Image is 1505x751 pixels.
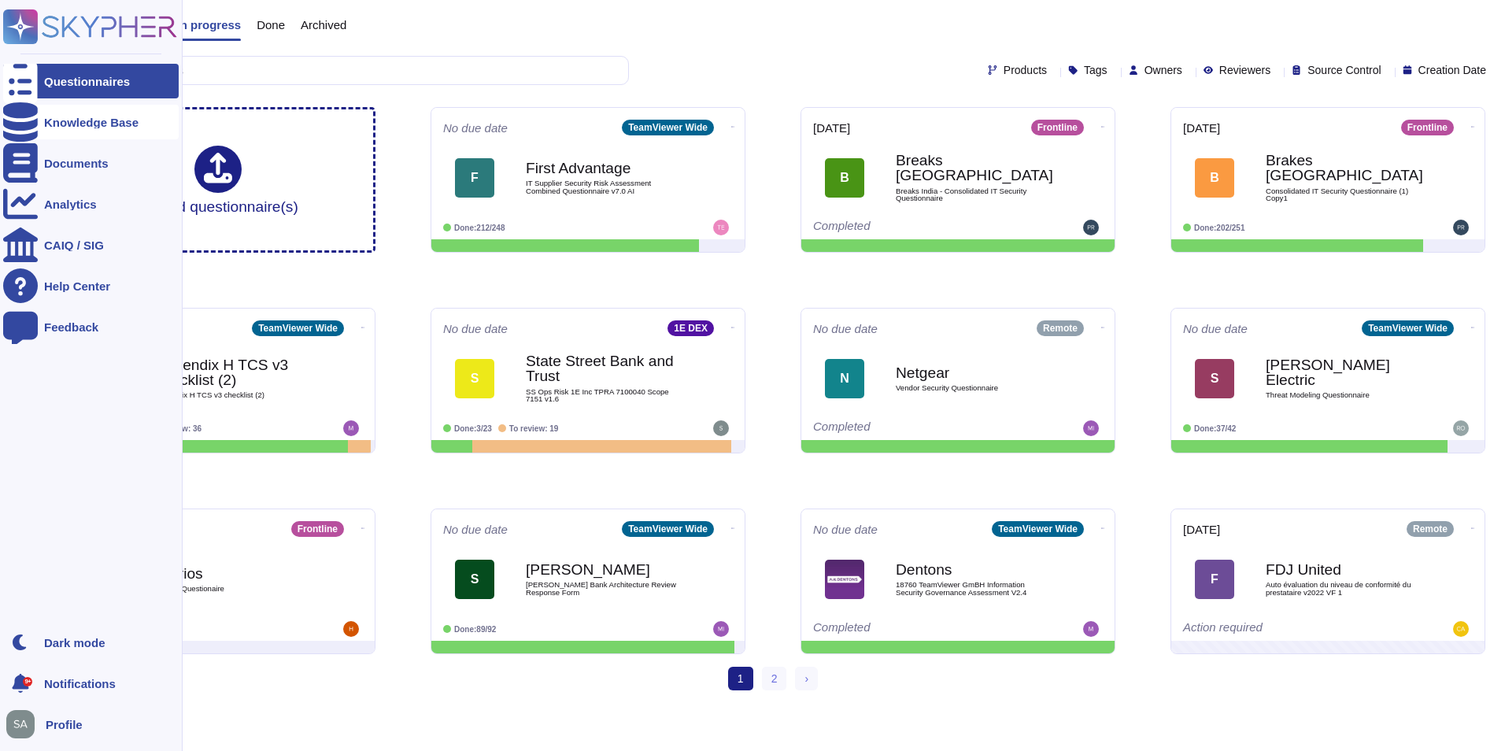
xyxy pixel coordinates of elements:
[454,224,505,232] span: Done: 212/248
[3,187,179,221] a: Analytics
[825,560,864,599] img: Logo
[896,581,1053,596] span: 18760 TeamViewer GmBH Information Security Governance Assessment V2.4
[1266,562,1423,577] b: FDJ United
[1362,320,1454,336] div: TeamViewer Wide
[813,420,1006,436] div: Completed
[3,309,179,344] a: Feedback
[3,228,179,262] a: CAIQ / SIG
[1266,153,1423,183] b: Brakes [GEOGRAPHIC_DATA]
[526,179,683,194] span: IT Supplier Security Risk Assessment Combined Questionnaire v7.0 AI
[526,581,683,596] span: [PERSON_NAME] Bank Architecture Review Response Form
[1195,359,1234,398] div: S
[3,105,179,139] a: Knowledge Base
[6,710,35,738] img: user
[23,677,32,686] div: 9+
[3,64,179,98] a: Questionnaires
[62,57,628,84] input: Search by keywords
[813,122,850,134] span: [DATE]
[44,321,98,333] div: Feedback
[1194,224,1245,232] span: Done: 202/251
[896,562,1053,577] b: Dentons
[1407,521,1454,537] div: Remote
[291,521,344,537] div: Frontline
[44,117,139,128] div: Knowledge Base
[1031,120,1084,135] div: Frontline
[455,560,494,599] div: S
[896,365,1053,380] b: Netgear
[1083,220,1099,235] img: user
[1144,65,1182,76] span: Owners
[3,146,179,180] a: Documents
[509,424,559,433] span: To review: 19
[455,359,494,398] div: S
[1183,523,1220,535] span: [DATE]
[1195,158,1234,198] div: B
[526,161,683,176] b: First Advantage
[526,388,683,403] span: SS Ops Risk 1E Inc TPRA 7100040 Scope 7151 v1.6
[1004,65,1047,76] span: Products
[667,320,714,336] div: 1E DEX
[454,625,496,634] span: Done: 89/92
[825,158,864,198] div: B
[1266,581,1423,596] span: Auto évaluation du niveau de conformité du prestataire v2022 VF 1
[443,122,508,134] span: No due date
[3,707,46,742] button: user
[1219,65,1270,76] span: Reviewers
[713,220,729,235] img: user
[813,220,1006,235] div: Completed
[1453,420,1469,436] img: user
[443,523,508,535] span: No due date
[252,320,344,336] div: TeamViewer Wide
[762,667,787,690] a: 2
[526,562,683,577] b: [PERSON_NAME]
[1195,560,1234,599] div: F
[896,187,1053,202] span: Breaks India - Consolidated IT Security Questionnaire
[1183,122,1220,134] span: [DATE]
[1037,320,1084,336] div: Remote
[44,157,109,169] div: Documents
[1083,621,1099,637] img: user
[526,353,683,383] b: State Street Bank and Trust
[1307,65,1381,76] span: Source Control
[728,667,753,690] span: 1
[622,521,714,537] div: TeamViewer Wide
[804,672,808,685] span: ›
[1453,220,1469,235] img: user
[156,585,313,593] span: Clarios Questionaire
[156,357,313,387] b: Appendix H TCS v3 checklist (2)
[992,521,1084,537] div: TeamViewer Wide
[896,384,1053,392] span: Vendor Security Questionnaire
[44,678,116,690] span: Notifications
[46,719,83,731] span: Profile
[1083,420,1099,436] img: user
[343,420,359,436] img: user
[44,239,104,251] div: CAIQ / SIG
[1266,391,1423,399] span: Threat Modeling Questionnaire
[1266,187,1423,202] span: Consolidated IT Security Questionnaire (1) Copy1
[44,280,110,292] div: Help Center
[622,120,714,135] div: TeamViewer Wide
[713,420,729,436] img: user
[301,19,346,31] span: Archived
[156,391,313,399] span: Appendix H TCS v3 checklist (2)
[813,621,1006,637] div: Completed
[455,158,494,198] div: F
[454,424,492,433] span: Done: 3/23
[1084,65,1107,76] span: Tags
[257,19,285,31] span: Done
[44,76,130,87] div: Questionnaires
[896,153,1053,183] b: Breaks [GEOGRAPHIC_DATA]
[1418,65,1486,76] span: Creation Date
[3,268,179,303] a: Help Center
[44,198,97,210] div: Analytics
[156,566,313,581] b: Clarios
[176,19,241,31] span: In progress
[713,621,729,637] img: user
[825,359,864,398] div: N
[813,523,878,535] span: No due date
[1183,621,1376,637] div: Action required
[138,146,298,214] div: Upload questionnaire(s)
[813,323,878,335] span: No due date
[44,637,105,649] div: Dark mode
[443,323,508,335] span: No due date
